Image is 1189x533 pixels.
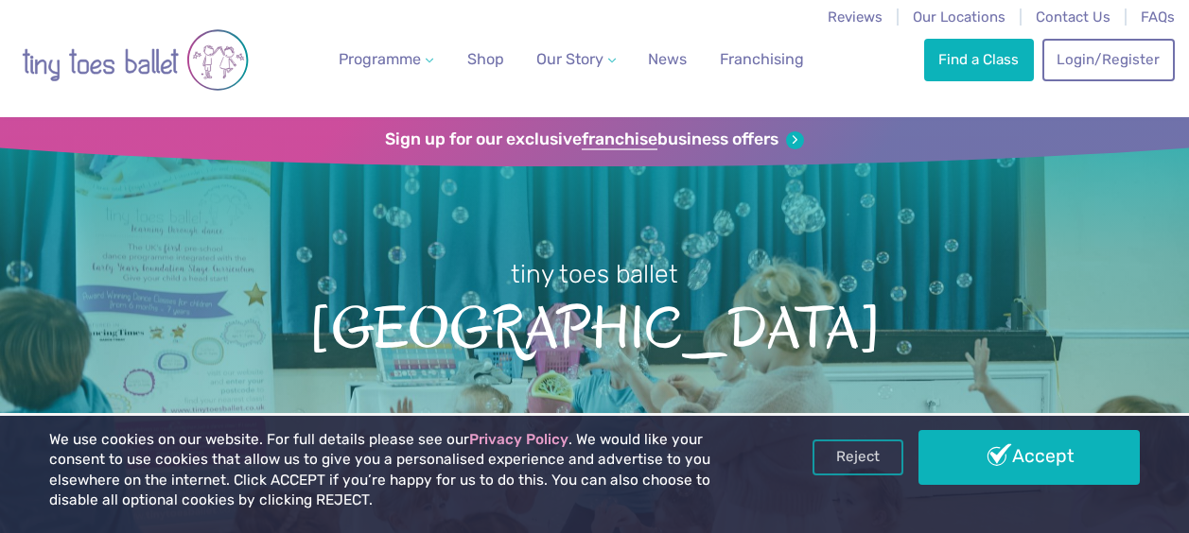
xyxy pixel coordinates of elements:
a: Our Locations [913,9,1005,26]
a: Find a Class [924,39,1034,80]
a: Login/Register [1042,39,1175,80]
a: Our Story [529,41,623,78]
a: Accept [918,430,1140,485]
a: Programme [331,41,441,78]
a: Sign up for our exclusivefranchisebusiness offers [385,129,804,150]
span: [GEOGRAPHIC_DATA] [30,291,1159,361]
strong: franchise [582,129,657,150]
a: FAQs [1141,9,1175,26]
a: Contact Us [1036,9,1110,26]
a: News [640,41,694,78]
span: News [648,50,687,68]
small: tiny toes ballet [511,259,678,289]
span: Programme [339,50,421,68]
span: Shop [467,50,504,68]
a: Reviews [828,9,883,26]
span: Our Story [536,50,603,68]
span: Franchising [720,50,804,68]
a: Privacy Policy [469,431,568,448]
img: tiny toes ballet [22,12,249,108]
a: Shop [460,41,512,78]
a: Franchising [712,41,812,78]
a: Reject [813,439,903,475]
p: We use cookies on our website. For full details please see our . We would like your consent to us... [49,430,759,511]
